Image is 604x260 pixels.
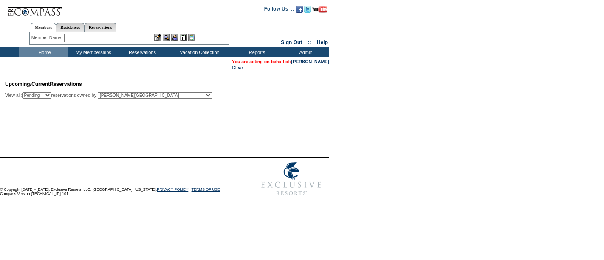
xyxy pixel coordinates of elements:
span: Upcoming/Current [5,81,50,87]
td: Follow Us :: [264,5,294,15]
a: Sign Out [281,40,302,45]
a: Residences [56,23,85,32]
img: Become our fan on Facebook [296,6,303,13]
td: Reservations [117,47,166,57]
img: View [163,34,170,41]
td: My Memberships [68,47,117,57]
img: Follow us on Twitter [304,6,311,13]
img: Impersonate [171,34,178,41]
div: View all: reservations owned by: [5,92,216,99]
a: PRIVACY POLICY [157,187,188,192]
a: Clear [232,65,243,70]
span: You are acting on behalf of: [232,59,329,64]
img: Exclusive Resorts [253,158,329,200]
img: b_edit.gif [154,34,161,41]
a: Subscribe to our YouTube Channel [312,8,327,14]
td: Home [19,47,68,57]
span: :: [308,40,311,45]
a: [PERSON_NAME] [291,59,329,64]
a: Become our fan on Facebook [296,8,303,14]
td: Reports [231,47,280,57]
div: Member Name: [31,34,64,41]
img: Subscribe to our YouTube Channel [312,6,327,13]
td: Admin [280,47,329,57]
a: TERMS OF USE [192,187,220,192]
img: Reservations [180,34,187,41]
a: Help [317,40,328,45]
a: Follow us on Twitter [304,8,311,14]
a: Members [31,23,56,32]
span: Reservations [5,81,82,87]
img: b_calculator.gif [188,34,195,41]
td: Vacation Collection [166,47,231,57]
a: Reservations [85,23,116,32]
